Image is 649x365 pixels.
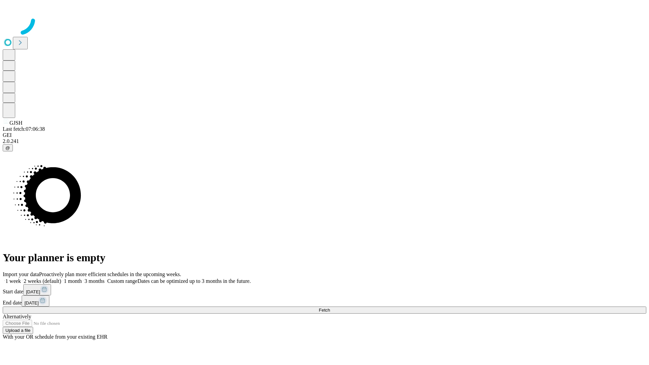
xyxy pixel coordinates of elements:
[3,307,646,314] button: Fetch
[3,295,646,307] div: End date
[3,126,45,132] span: Last fetch: 07:06:38
[26,289,40,294] span: [DATE]
[3,138,646,144] div: 2.0.241
[3,251,646,264] h1: Your planner is empty
[64,278,82,284] span: 1 month
[3,314,31,319] span: Alternatively
[39,271,181,277] span: Proactively plan more efficient schedules in the upcoming weeks.
[319,308,330,313] span: Fetch
[3,284,646,295] div: Start date
[3,271,39,277] span: Import your data
[24,278,61,284] span: 2 weeks (default)
[85,278,104,284] span: 3 months
[5,145,10,150] span: @
[9,120,22,126] span: GJSH
[5,278,21,284] span: 1 week
[107,278,137,284] span: Custom range
[3,327,33,334] button: Upload a file
[3,144,13,151] button: @
[3,132,646,138] div: GEI
[23,284,51,295] button: [DATE]
[22,295,49,307] button: [DATE]
[138,278,251,284] span: Dates can be optimized up to 3 months in the future.
[24,300,39,306] span: [DATE]
[3,334,107,340] span: With your OR schedule from your existing EHR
